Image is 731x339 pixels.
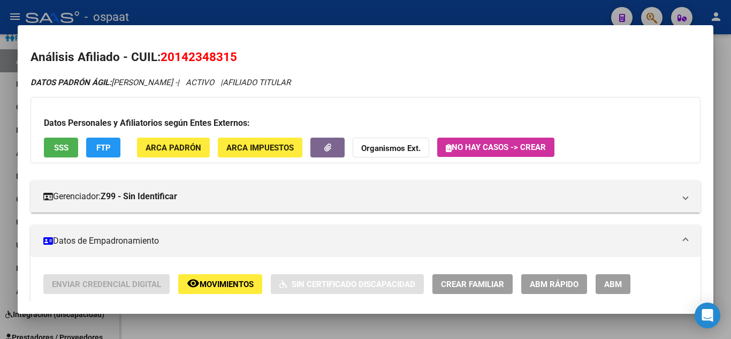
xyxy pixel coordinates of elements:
[292,280,415,289] span: Sin Certificado Discapacidad
[604,280,622,289] span: ABM
[695,303,720,328] div: Open Intercom Messenger
[31,48,700,66] h2: Análisis Afiliado - CUIL:
[101,190,177,203] strong: Z99 - Sin Identificar
[31,180,700,213] mat-expansion-panel-header: Gerenciador:Z99 - Sin Identificar
[218,138,302,157] button: ARCA Impuestos
[226,143,294,153] span: ARCA Impuestos
[200,280,254,289] span: Movimientos
[44,138,78,157] button: SSS
[353,138,429,157] button: Organismos Ext.
[361,144,421,153] strong: Organismos Ext.
[271,274,424,294] button: Sin Certificado Discapacidad
[530,280,578,289] span: ABM Rápido
[437,138,554,157] button: No hay casos -> Crear
[52,280,161,289] span: Enviar Credencial Digital
[96,143,111,153] span: FTP
[43,274,170,294] button: Enviar Credencial Digital
[43,235,675,247] mat-panel-title: Datos de Empadronamiento
[31,78,177,87] span: [PERSON_NAME] -
[521,274,587,294] button: ABM Rápido
[137,138,210,157] button: ARCA Padrón
[178,274,262,294] button: Movimientos
[86,138,120,157] button: FTP
[596,274,630,294] button: ABM
[161,50,237,64] span: 20142348315
[31,78,111,87] strong: DATOS PADRÓN ÁGIL:
[31,225,700,257] mat-expansion-panel-header: Datos de Empadronamiento
[54,143,68,153] span: SSS
[31,78,291,87] i: | ACTIVO |
[446,142,546,152] span: No hay casos -> Crear
[432,274,513,294] button: Crear Familiar
[223,78,291,87] span: AFILIADO TITULAR
[146,143,201,153] span: ARCA Padrón
[44,117,687,130] h3: Datos Personales y Afiliatorios según Entes Externos:
[187,277,200,290] mat-icon: remove_red_eye
[43,190,675,203] mat-panel-title: Gerenciador:
[441,280,504,289] span: Crear Familiar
